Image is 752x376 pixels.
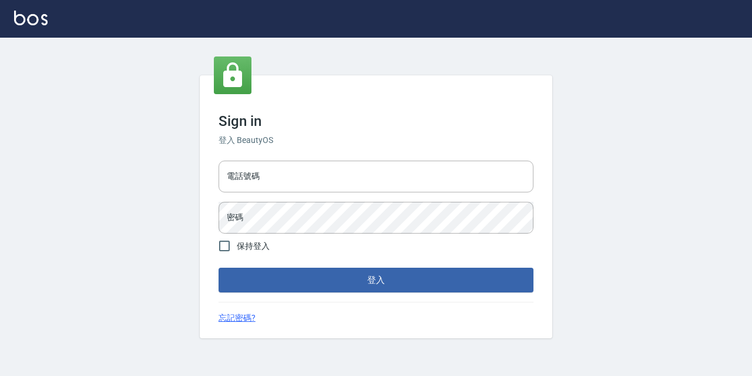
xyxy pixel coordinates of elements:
[219,113,533,129] h3: Sign in
[237,240,270,252] span: 保持登入
[219,268,533,292] button: 登入
[219,134,533,147] h6: 登入 BeautyOS
[219,312,256,324] a: 忘記密碼?
[14,11,48,25] img: Logo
